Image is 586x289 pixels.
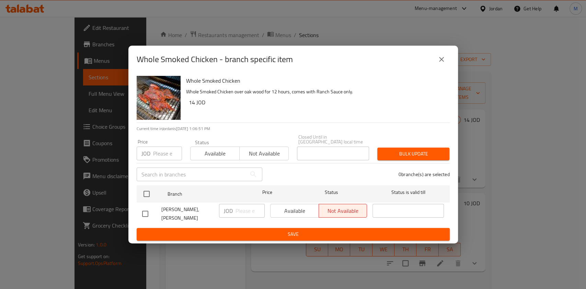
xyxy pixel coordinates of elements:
button: Save [137,228,450,241]
p: Current time in Jordan is [DATE] 1:06:51 PM [137,126,450,132]
span: Not available [242,149,286,159]
span: Available [193,149,237,159]
input: Please enter price [153,147,182,160]
button: Available [190,147,240,160]
input: Search in branches [137,167,246,181]
img: Whole Smoked Chicken [137,76,181,120]
span: Status [296,188,367,197]
h2: Whole Smoked Chicken - branch specific item [137,54,293,65]
span: [PERSON_NAME], [PERSON_NAME] [161,205,214,222]
button: close [433,51,450,68]
h6: Whole Smoked Chicken [186,76,444,85]
h6: 14 JOD [189,97,444,107]
span: Price [244,188,290,197]
p: Whole Smoked Chicken over oak wood for 12 hours, comes with Ranch Sauce only. [186,88,444,96]
p: JOD [141,149,150,158]
span: Save [142,230,444,239]
span: Branch [168,190,239,198]
input: Please enter price [235,204,265,218]
p: 0 branche(s) are selected [399,171,450,178]
span: Status is valid till [372,188,444,197]
span: Bulk update [383,150,444,158]
button: Not available [239,147,289,160]
button: Bulk update [377,148,449,160]
p: JOD [224,207,233,215]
